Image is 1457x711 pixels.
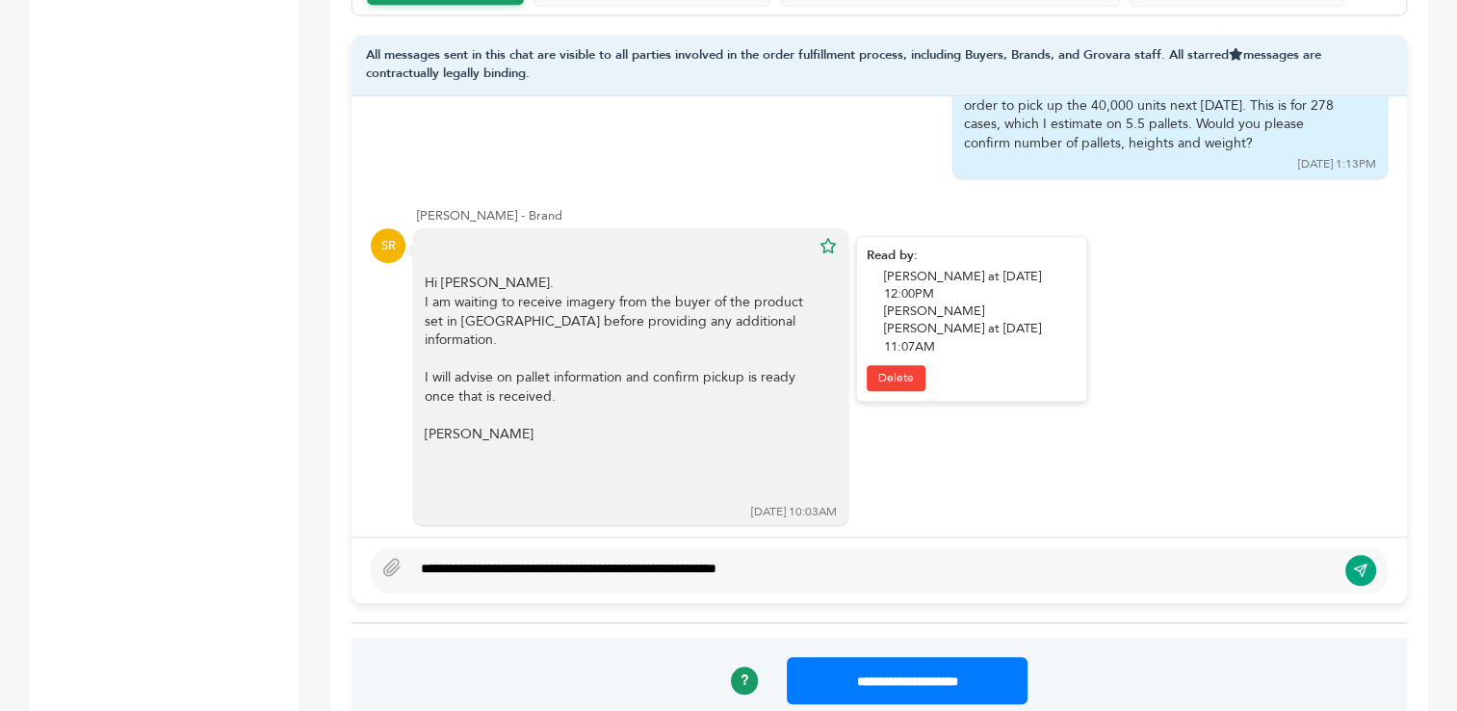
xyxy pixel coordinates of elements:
[884,268,1077,303] div: [PERSON_NAME] at [DATE] 12:00PM
[731,667,758,694] a: ?
[867,365,925,391] a: Delete
[371,228,405,263] div: SR
[425,274,810,293] div: Hi [PERSON_NAME].
[884,303,1077,355] div: [PERSON_NAME] [PERSON_NAME] at [DATE] 11:07AM
[964,77,1349,152] div: Hello Everyone!!!! Dear [PERSON_NAME], this is the updated order to pick up the 40,000 units next...
[1298,156,1376,172] div: [DATE] 1:13PM
[867,247,918,264] strong: Read by:
[425,425,810,444] div: [PERSON_NAME]
[751,504,837,520] div: [DATE] 10:03AM
[425,368,810,406] div: I will advise on pallet information and confirm pickup is ready once that is received.
[425,293,810,350] div: I am waiting to receive imagery from the buyer of the product set in [GEOGRAPHIC_DATA] before pro...
[351,35,1407,96] div: All messages sent in this chat are visible to all parties involved in the order fulfillment proce...
[417,207,1388,224] div: [PERSON_NAME] - Brand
